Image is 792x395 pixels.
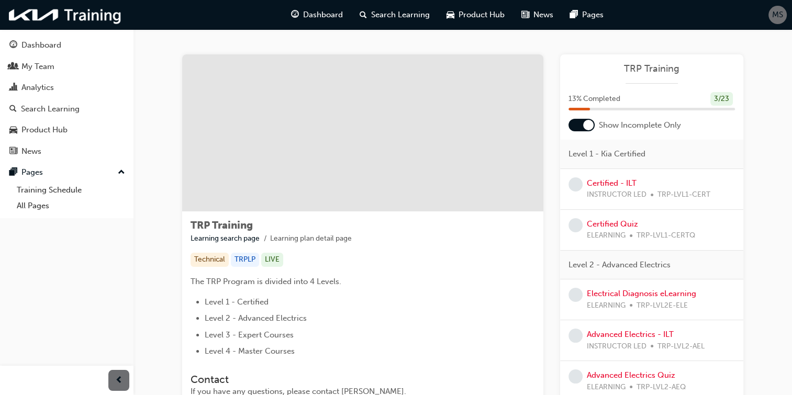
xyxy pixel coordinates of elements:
[4,142,129,161] a: News
[13,182,129,198] a: Training Schedule
[568,177,583,191] span: learningRecordVerb_NONE-icon
[568,148,645,160] span: Level 1 - Kia Certified
[191,253,229,267] div: Technical
[21,82,54,94] div: Analytics
[9,62,17,72] span: people-icon
[115,374,123,387] span: prev-icon
[570,8,578,21] span: pages-icon
[21,124,68,136] div: Product Hub
[582,9,604,21] span: Pages
[4,33,129,163] button: DashboardMy TeamAnalyticsSearch LearningProduct HubNews
[270,233,352,245] li: Learning plan detail page
[768,6,787,24] button: MS
[772,9,783,21] span: MS
[4,120,129,140] a: Product Hub
[205,330,294,340] span: Level 3 - Expert Courses
[4,36,129,55] a: Dashboard
[191,234,260,243] a: Learning search page
[4,163,129,182] button: Pages
[21,145,41,157] div: News
[637,381,686,393] span: TRP-LVL2-AEQ
[568,369,583,383] span: learningRecordVerb_NONE-icon
[587,219,638,229] a: Certified Quiz
[657,189,710,201] span: TRP-LVL1-CERT
[360,8,367,21] span: search-icon
[13,198,129,214] a: All Pages
[710,92,733,106] div: 3 / 23
[351,4,438,26] a: search-iconSearch Learning
[587,370,675,380] a: Advanced Electrics Quiz
[568,218,583,232] span: learningRecordVerb_NONE-icon
[637,300,688,312] span: TRP-LVL2E-ELE
[587,189,646,201] span: INSTRUCTOR LED
[4,78,129,97] a: Analytics
[9,168,17,177] span: pages-icon
[568,63,735,75] a: TRP Training
[438,4,513,26] a: car-iconProduct Hub
[587,178,637,188] a: Certified - ILT
[562,4,612,26] a: pages-iconPages
[587,341,646,353] span: INSTRUCTOR LED
[9,41,17,50] span: guage-icon
[4,99,129,119] a: Search Learning
[261,253,283,267] div: LIVE
[118,166,125,179] span: up-icon
[657,341,705,353] span: TRP-LVL2-AEL
[205,346,295,356] span: Level 4 - Master Courses
[191,374,535,386] h3: Contact
[568,329,583,343] span: learningRecordVerb_NONE-icon
[599,119,681,131] span: Show Incomplete Only
[513,4,562,26] a: news-iconNews
[568,93,620,105] span: 13 % Completed
[459,9,505,21] span: Product Hub
[533,9,553,21] span: News
[568,259,671,271] span: Level 2 - Advanced Electrics
[191,219,253,231] span: TRP Training
[447,8,454,21] span: car-icon
[4,57,129,76] a: My Team
[21,103,80,115] div: Search Learning
[521,8,529,21] span: news-icon
[587,300,626,312] span: ELEARNING
[21,39,61,51] div: Dashboard
[568,288,583,302] span: learningRecordVerb_NONE-icon
[231,253,259,267] div: TRPLP
[9,147,17,156] span: news-icon
[587,230,626,242] span: ELEARNING
[587,289,696,298] a: Electrical Diagnosis eLearning
[21,166,43,178] div: Pages
[205,297,269,307] span: Level 1 - Certified
[9,126,17,135] span: car-icon
[9,105,17,114] span: search-icon
[291,8,299,21] span: guage-icon
[587,381,626,393] span: ELEARNING
[587,330,674,339] a: Advanced Electrics - ILT
[5,4,126,26] img: kia-training
[371,9,430,21] span: Search Learning
[205,313,307,323] span: Level 2 - Advanced Electrics
[191,277,341,286] span: The TRP Program is divided into 4 Levels.
[637,230,695,242] span: TRP-LVL1-CERTQ
[283,4,351,26] a: guage-iconDashboard
[303,9,343,21] span: Dashboard
[9,83,17,93] span: chart-icon
[21,61,54,73] div: My Team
